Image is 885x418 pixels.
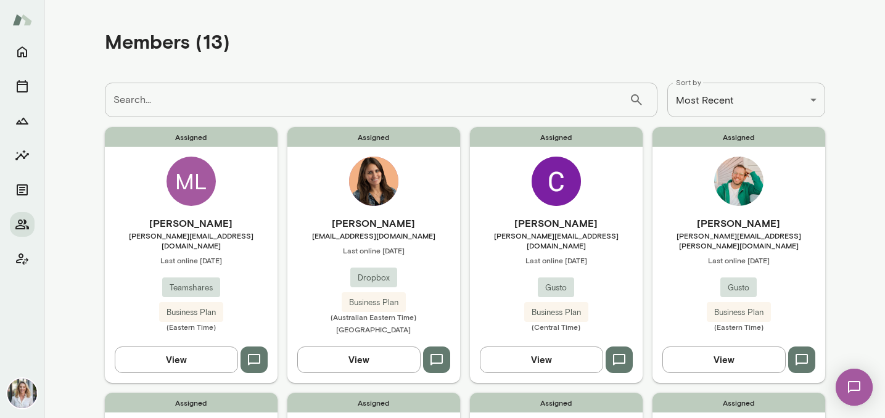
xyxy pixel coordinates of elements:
button: Home [10,39,35,64]
button: View [480,346,603,372]
span: Last online [DATE] [652,255,825,265]
span: Assigned [652,393,825,412]
span: Last online [DATE] [287,245,460,255]
h6: [PERSON_NAME] [105,216,278,231]
span: Business Plan [159,306,223,319]
img: Cynthia Garda [532,157,581,206]
span: Assigned [287,127,460,147]
img: Bruna Diehl [349,157,398,206]
span: [GEOGRAPHIC_DATA] [336,325,411,334]
span: Assigned [287,393,460,412]
button: View [662,346,786,372]
span: Gusto [538,282,574,294]
span: Assigned [652,127,825,147]
span: (Central Time) [470,322,643,332]
button: Documents [10,178,35,202]
span: Last online [DATE] [470,255,643,265]
span: [PERSON_NAME][EMAIL_ADDRESS][PERSON_NAME][DOMAIN_NAME] [652,231,825,250]
span: [PERSON_NAME][EMAIL_ADDRESS][DOMAIN_NAME] [105,231,278,250]
span: (Eastern Time) [105,322,278,332]
button: Sessions [10,74,35,99]
span: Gusto [720,282,757,294]
h6: [PERSON_NAME] [287,216,460,231]
span: Assigned [105,393,278,412]
span: Last online [DATE] [105,255,278,265]
h6: [PERSON_NAME] [652,216,825,231]
img: David De Rosa [714,157,764,206]
span: Business Plan [524,306,588,319]
span: Dropbox [350,272,397,284]
span: Business Plan [707,306,771,319]
img: Jennifer Palazzo [7,379,37,408]
button: Members [10,212,35,237]
button: Client app [10,247,35,271]
span: (Australian Eastern Time) [287,312,460,322]
button: View [297,346,421,372]
span: Business Plan [342,297,406,309]
img: Mento [12,8,32,31]
span: [EMAIL_ADDRESS][DOMAIN_NAME] [287,231,460,240]
label: Sort by [676,77,701,88]
div: Most Recent [667,83,825,117]
button: View [115,346,238,372]
h6: [PERSON_NAME] [470,216,643,231]
span: Teamshares [162,282,220,294]
span: Assigned [470,393,643,412]
h4: Members (13) [105,30,230,53]
span: [PERSON_NAME][EMAIL_ADDRESS][DOMAIN_NAME] [470,231,643,250]
span: Assigned [105,127,278,147]
span: Assigned [470,127,643,147]
div: ML [167,157,216,206]
button: Growth Plan [10,109,35,133]
button: Insights [10,143,35,168]
span: (Eastern Time) [652,322,825,332]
